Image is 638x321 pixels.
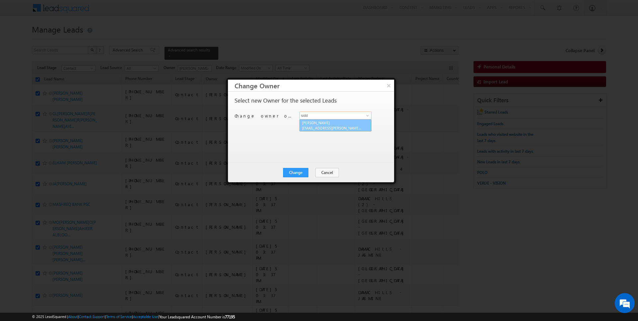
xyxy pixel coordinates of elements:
span: © 2025 LeadSquared | | | | | [32,314,235,320]
em: Start Chat [90,204,121,213]
button: Cancel [315,168,339,177]
a: Terms of Service [106,314,132,319]
a: Show All Items [363,112,371,119]
a: [PERSON_NAME] [299,119,372,132]
div: Minimize live chat window [109,3,125,19]
a: About [68,314,78,319]
button: Change [283,168,308,177]
input: Type to Search [299,112,372,120]
span: [EMAIL_ADDRESS][PERSON_NAME][DOMAIN_NAME] [302,125,362,130]
span: 77195 [225,314,235,319]
a: Acceptable Use [133,314,158,319]
button: × [383,80,394,91]
div: Chat with us now [35,35,112,43]
p: Change owner of 42 leads to [235,113,294,119]
h3: Change Owner [235,80,394,91]
img: d_60004797649_company_0_60004797649 [11,35,28,43]
textarea: Type your message and hit 'Enter' [9,61,121,199]
a: Contact Support [79,314,105,319]
p: Select new Owner for the selected Leads [235,98,337,104]
span: Your Leadsquared Account Number is [159,314,235,319]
